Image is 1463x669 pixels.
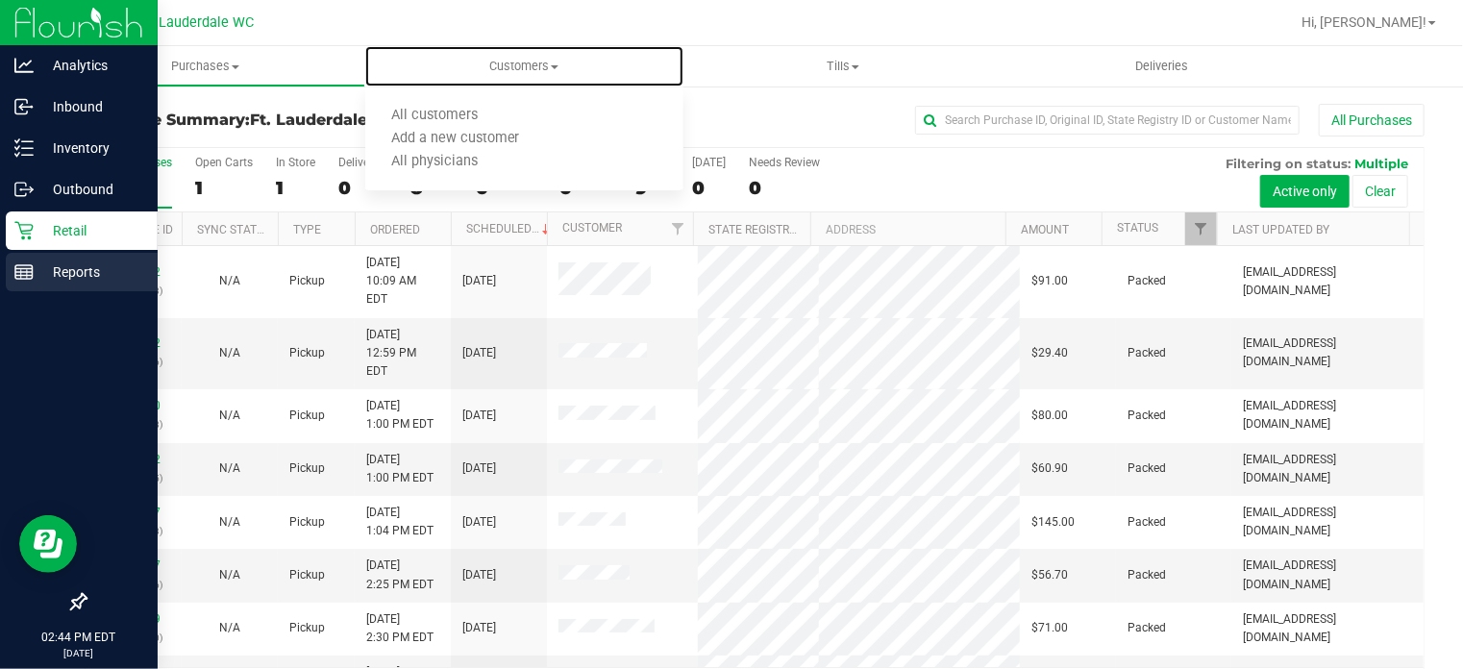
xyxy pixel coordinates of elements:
[219,568,240,582] span: Not Applicable
[1128,619,1166,637] span: Packed
[366,326,439,382] span: [DATE] 12:59 PM EDT
[219,272,240,290] button: N/A
[1021,223,1069,236] a: Amount
[219,513,240,532] button: N/A
[1243,451,1412,487] span: [EMAIL_ADDRESS][DOMAIN_NAME]
[462,272,496,290] span: [DATE]
[366,451,434,487] span: [DATE] 1:00 PM EDT
[276,177,315,199] div: 1
[14,56,34,75] inline-svg: Analytics
[289,344,325,362] span: Pickup
[683,46,1003,87] a: Tills
[1128,272,1166,290] span: Packed
[47,58,364,75] span: Purchases
[1031,513,1075,532] span: $145.00
[462,513,496,532] span: [DATE]
[1128,459,1166,478] span: Packed
[34,136,149,160] p: Inventory
[46,46,365,87] a: Purchases
[366,397,434,434] span: [DATE] 1:00 PM EDT
[138,14,254,31] span: Ft. Lauderdale WC
[1243,397,1412,434] span: [EMAIL_ADDRESS][DOMAIN_NAME]
[1243,504,1412,540] span: [EMAIL_ADDRESS][DOMAIN_NAME]
[466,222,554,235] a: Scheduled
[14,221,34,240] inline-svg: Retail
[1031,566,1068,584] span: $56.70
[1243,610,1412,647] span: [EMAIL_ADDRESS][DOMAIN_NAME]
[810,212,1005,246] th: Address
[1031,459,1068,478] span: $60.90
[338,177,387,199] div: 0
[1243,334,1412,371] span: [EMAIL_ADDRESS][DOMAIN_NAME]
[195,177,253,199] div: 1
[338,156,387,169] div: Deliveries
[293,223,321,236] a: Type
[1031,272,1068,290] span: $91.00
[219,409,240,422] span: Not Applicable
[749,177,820,199] div: 0
[219,274,240,287] span: Not Applicable
[14,262,34,282] inline-svg: Reports
[34,95,149,118] p: Inbound
[1185,212,1217,245] a: Filter
[219,621,240,634] span: Not Applicable
[1031,407,1068,425] span: $80.00
[289,619,325,637] span: Pickup
[366,557,434,593] span: [DATE] 2:25 PM EDT
[1117,221,1158,235] a: Status
[289,407,325,425] span: Pickup
[1302,14,1426,30] span: Hi, [PERSON_NAME]!
[692,177,726,199] div: 0
[1003,46,1322,87] a: Deliveries
[366,254,439,310] span: [DATE] 10:09 AM EDT
[1128,344,1166,362] span: Packed
[14,180,34,199] inline-svg: Outbound
[462,566,496,584] span: [DATE]
[661,212,693,245] a: Filter
[365,46,684,87] a: Customers All customers Add a new customer All physicians
[219,566,240,584] button: N/A
[1128,513,1166,532] span: Packed
[749,156,820,169] div: Needs Review
[1031,344,1068,362] span: $29.40
[1226,156,1351,171] span: Filtering on status:
[1352,175,1408,208] button: Clear
[219,459,240,478] button: N/A
[14,97,34,116] inline-svg: Inbound
[34,219,149,242] p: Retail
[684,58,1002,75] span: Tills
[85,111,532,129] h3: Purchase Summary:
[276,156,315,169] div: In Store
[365,58,684,75] span: Customers
[219,407,240,425] button: N/A
[462,459,496,478] span: [DATE]
[1031,619,1068,637] span: $71.00
[1128,566,1166,584] span: Packed
[9,646,149,660] p: [DATE]
[197,223,271,236] a: Sync Status
[195,156,253,169] div: Open Carts
[365,131,546,147] span: Add a new customer
[219,344,240,362] button: N/A
[709,223,810,236] a: State Registry ID
[19,515,77,573] iframe: Resource center
[34,178,149,201] p: Outbound
[365,108,504,124] span: All customers
[1319,104,1425,136] button: All Purchases
[366,504,434,540] span: [DATE] 1:04 PM EDT
[462,619,496,637] span: [DATE]
[1128,407,1166,425] span: Packed
[34,54,149,77] p: Analytics
[34,260,149,284] p: Reports
[219,619,240,637] button: N/A
[366,610,434,647] span: [DATE] 2:30 PM EDT
[219,346,240,359] span: Not Applicable
[1109,58,1214,75] span: Deliveries
[1232,223,1329,236] a: Last Updated By
[562,221,622,235] a: Customer
[370,223,420,236] a: Ordered
[1354,156,1408,171] span: Multiple
[289,459,325,478] span: Pickup
[289,566,325,584] span: Pickup
[462,407,496,425] span: [DATE]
